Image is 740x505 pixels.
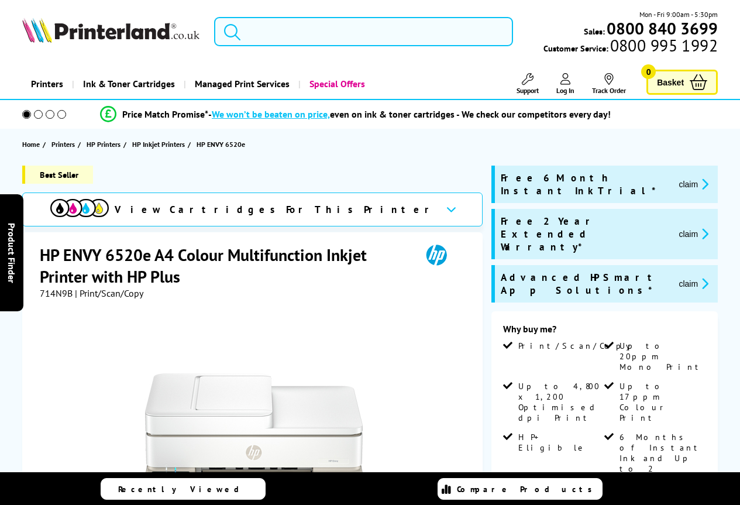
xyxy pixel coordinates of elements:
[22,138,40,150] span: Home
[22,138,43,150] a: Home
[197,138,245,150] span: HP ENVY 6520e
[646,70,718,95] a: Basket 0
[518,381,603,423] span: Up to 4,800 x 1,200 Optimised dpi Print
[51,138,78,150] a: Printers
[298,69,374,99] a: Special Offers
[675,177,712,191] button: promo-description
[72,69,184,99] a: Ink & Toner Cartridges
[51,138,75,150] span: Printers
[132,138,188,150] a: HP Inkjet Printers
[592,73,626,95] a: Track Order
[118,484,251,494] span: Recently Viewed
[87,138,121,150] span: HP Printers
[132,138,185,150] span: HP Inkjet Printers
[501,171,670,197] span: Free 6 Month Instant Ink Trial*
[87,138,123,150] a: HP Printers
[518,341,639,351] span: Print/Scan/Copy
[6,104,705,125] li: modal_Promise
[6,222,18,283] span: Product Finder
[556,73,574,95] a: Log In
[409,244,463,266] img: HP
[503,323,706,341] div: Why buy me?
[22,18,199,43] img: Printerland Logo
[543,40,718,54] span: Customer Service:
[438,478,603,500] a: Compare Products
[22,166,93,184] span: Best Seller
[101,478,266,500] a: Recently Viewed
[40,244,409,287] h1: HP ENVY 6520e A4 Colour Multifunction Inkjet Printer with HP Plus
[518,432,603,453] span: HP+ Eligible
[501,215,670,253] span: Free 2 Year Extended Warranty*
[457,484,598,494] span: Compare Products
[675,227,712,241] button: promo-description
[517,86,539,95] span: Support
[657,74,684,90] span: Basket
[115,203,436,216] span: View Cartridges For This Printer
[639,9,718,20] span: Mon - Fri 9:00am - 5:30pm
[40,287,73,299] span: 714N9B
[584,26,605,37] span: Sales:
[641,64,656,79] span: 0
[197,138,248,150] a: HP ENVY 6520e
[556,86,574,95] span: Log In
[607,18,718,39] b: 0800 840 3699
[75,287,143,299] span: | Print/Scan/Copy
[517,73,539,95] a: Support
[122,108,208,120] span: Price Match Promise*
[605,23,718,34] a: 0800 840 3699
[22,18,199,45] a: Printerland Logo
[83,69,175,99] span: Ink & Toner Cartridges
[22,69,72,99] a: Printers
[212,108,330,120] span: We won’t be beaten on price,
[608,40,718,51] span: 0800 995 1992
[184,69,298,99] a: Managed Print Services
[208,108,611,120] div: - even on ink & toner cartridges - We check our competitors every day!
[675,277,712,290] button: promo-description
[501,271,670,297] span: Advanced HP Smart App Solutions*
[619,341,704,372] span: Up to 20ppm Mono Print
[619,381,704,423] span: Up to 17ppm Colour Print
[50,199,109,217] img: View Cartridges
